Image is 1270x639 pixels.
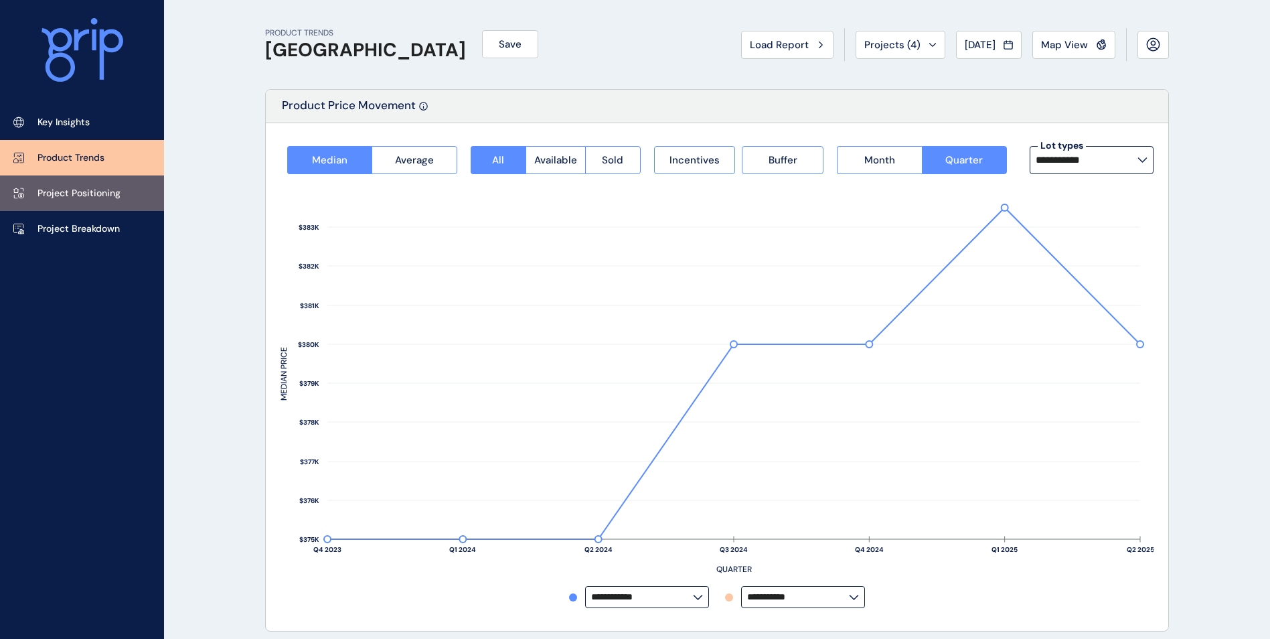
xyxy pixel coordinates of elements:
span: Average [395,153,434,167]
button: Incentives [654,146,736,174]
text: Q3 2024 [720,545,748,554]
button: Load Report [741,31,834,59]
text: Q4 2024 [855,545,884,554]
button: All [471,146,526,174]
button: Projects (4) [856,31,945,59]
button: Average [372,146,457,174]
span: Save [499,38,522,51]
p: PRODUCT TRENDS [265,27,466,39]
span: Map View [1041,38,1088,52]
span: [DATE] [965,38,996,52]
span: Buffer [769,153,797,167]
text: QUARTER [716,564,752,575]
p: Product Price Movement [282,98,416,123]
h1: [GEOGRAPHIC_DATA] [265,39,466,62]
span: Load Report [750,38,809,52]
text: Q2 2025 [1127,545,1154,554]
button: Available [526,146,585,174]
text: Q4 2023 [313,545,341,554]
text: $375K [299,535,319,544]
p: Key Insights [37,116,90,129]
button: Median [287,146,372,174]
span: Incentives [669,153,720,167]
button: Sold [585,146,641,174]
span: All [492,153,504,167]
text: $379K [299,379,319,388]
text: $383K [299,223,319,232]
span: Month [864,153,895,167]
button: Quarter [922,146,1007,174]
text: $376K [299,496,319,505]
button: Buffer [742,146,823,174]
text: $378K [299,418,319,427]
p: Product Trends [37,151,104,165]
text: Q1 2024 [449,545,476,554]
text: Q1 2025 [991,545,1018,554]
span: Median [312,153,347,167]
text: Q2 2024 [584,545,613,554]
button: Month [837,146,921,174]
span: Sold [602,153,623,167]
text: MEDIAN PRICE [279,347,289,401]
button: Map View [1032,31,1115,59]
span: Projects ( 4 ) [864,38,921,52]
button: Save [482,30,538,58]
span: Available [534,153,577,167]
span: Quarter [945,153,983,167]
button: [DATE] [956,31,1022,59]
text: $382K [299,262,319,271]
p: Project Breakdown [37,222,120,236]
text: $381K [300,301,319,310]
text: $380K [298,340,319,349]
text: $377K [300,457,319,466]
p: Project Positioning [37,187,121,200]
label: Lot types [1038,139,1086,153]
